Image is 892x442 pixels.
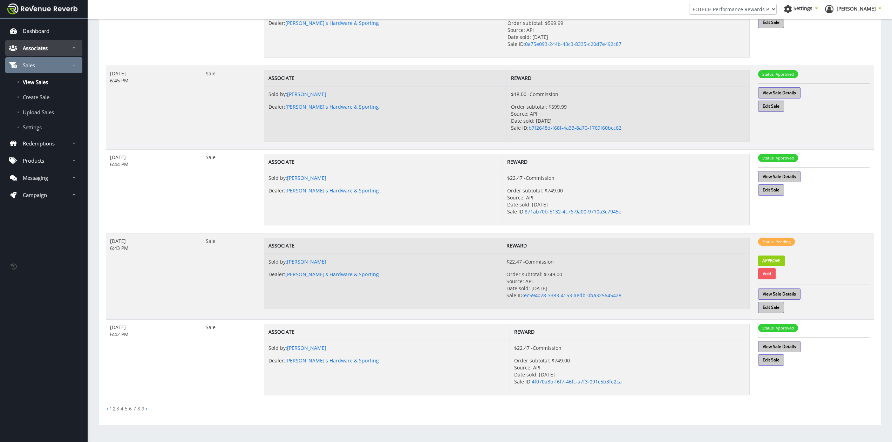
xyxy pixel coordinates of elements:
a: Dashboard [5,23,82,39]
th: Reward [510,324,749,340]
td: Sale [202,319,260,403]
a: Edit Sale [758,101,784,112]
a: Approve [758,256,785,266]
span: Settings [23,124,42,131]
a: [PERSON_NAME]'s Hardware & Sporting [285,20,379,26]
a: Edit Sale [758,17,784,28]
p: Order subtotal: $749.00 Source: API Date sold: [DATE] Sale ID: [514,357,745,385]
p: Campaign [23,191,47,198]
p: Order subtotal: $749.00 Source: API Date sold: [DATE] Sale ID: [506,271,745,299]
p: Dealer: [268,271,498,278]
img: navbar brand [7,4,77,14]
span: View Sales [23,79,48,86]
a: Create Sale [5,90,82,104]
span: Create Sale [23,94,49,101]
li: 2 [113,405,116,412]
p: Messaging [23,174,48,181]
p: $18.00 - [511,91,745,98]
img: ph-profile.png [825,5,833,13]
a: ‹ [107,405,108,412]
td: [DATE] 6:45 PM [106,66,202,149]
a: Campaign [5,187,82,203]
a: 3 [116,405,119,412]
a: [PERSON_NAME]'s Hardware & Sporting [285,357,379,364]
a: Messaging [5,170,82,186]
span: Status: Approved [758,70,798,78]
a: Upload Sales [5,105,82,119]
a: 7 [133,405,136,412]
p: Sold by: [268,258,498,265]
span: Commission [530,91,558,97]
p: Redemptions [23,140,55,147]
a: Products [5,152,82,169]
a: View Sales [5,75,82,89]
th: Associate [264,154,503,170]
a: View Sale Details [758,341,801,352]
p: Order subtotal: $599.99 Source: API Date sold: [DATE] Sale ID: [508,20,745,48]
p: $22.47 - [507,175,745,182]
span: Commission [526,175,554,181]
span: Status: Pending [758,238,795,246]
a: [PERSON_NAME]'s Hardware & Sporting [285,103,379,110]
a: 4f070a3b-f6f7-46fc-a7f3-091c5b3fe2ca [532,378,622,385]
p: $22.47 - [506,258,745,265]
a: 4 [121,405,123,412]
a: Edit Sale [758,184,784,196]
a: 871ab70b-5132-4c76-9a00-9710a3c7945e [525,208,621,215]
td: Sale [202,149,260,233]
p: Associates [23,45,48,52]
p: Dealer: [268,103,502,110]
span: Status: Approved [758,154,798,162]
p: Products [23,157,44,164]
a: [PERSON_NAME]'s Hardware & Sporting [285,187,379,194]
th: Reward [502,238,749,254]
td: [DATE] 6:42 PM [106,319,202,403]
span: Commission [525,258,554,265]
p: Dealer: [268,357,505,364]
a: Redemptions [5,135,82,151]
a: 8 [137,405,140,412]
a: 0a75e093-244b-43c3-8335-c20d7e492c87 [525,41,621,47]
span: [PERSON_NAME] [837,5,876,12]
td: Sale [202,233,260,319]
p: Dealer: [268,20,499,27]
td: [DATE] 6:43 PM [106,233,202,319]
th: Reward [503,154,749,170]
p: Order subtotal: $599.99 Source: API Date sold: [DATE] Sale ID: [511,103,745,131]
th: Associate [264,70,507,86]
a: b7f2648d-f68f-4a33-8a70-1769f60bcc62 [529,124,621,131]
a: [PERSON_NAME] [287,91,326,97]
p: Dealer: [268,187,498,194]
a: Edit Sale [758,302,784,313]
a: 9 [142,405,144,412]
a: [PERSON_NAME] [825,5,881,15]
a: ec594028-3383-4153-aedb-0ba325645428 [524,292,621,299]
a: [PERSON_NAME]'s Hardware & Sporting [285,271,379,278]
td: [DATE] 6:44 PM [106,149,202,233]
p: Order subtotal: $749.00 Source: API Date sold: [DATE] Sale ID: [507,187,745,215]
p: Sold by: [268,175,498,182]
a: [PERSON_NAME] [287,175,326,181]
a: 5 [125,405,128,412]
a: Sales [5,57,82,73]
a: [PERSON_NAME] [287,345,326,351]
a: [PERSON_NAME] [287,258,326,265]
p: Sales [23,62,35,69]
a: Edit Sale [758,354,784,366]
p: $22.47 - [514,345,745,352]
a: Settings [5,120,82,134]
th: Associate [264,324,510,340]
span: Commission [533,345,561,351]
span: Upload Sales [23,109,54,116]
a: View Sale Details [758,87,801,98]
a: View Sale Details [758,171,801,182]
a: 6 [129,405,132,412]
td: Sale [202,66,260,149]
a: › [146,405,147,412]
th: Reward [507,70,749,86]
th: Associate [264,238,502,254]
a: View Sale Details [758,288,801,300]
span: Status: Approved [758,324,798,332]
a: Settings [784,5,818,15]
a: Associates [5,40,82,56]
